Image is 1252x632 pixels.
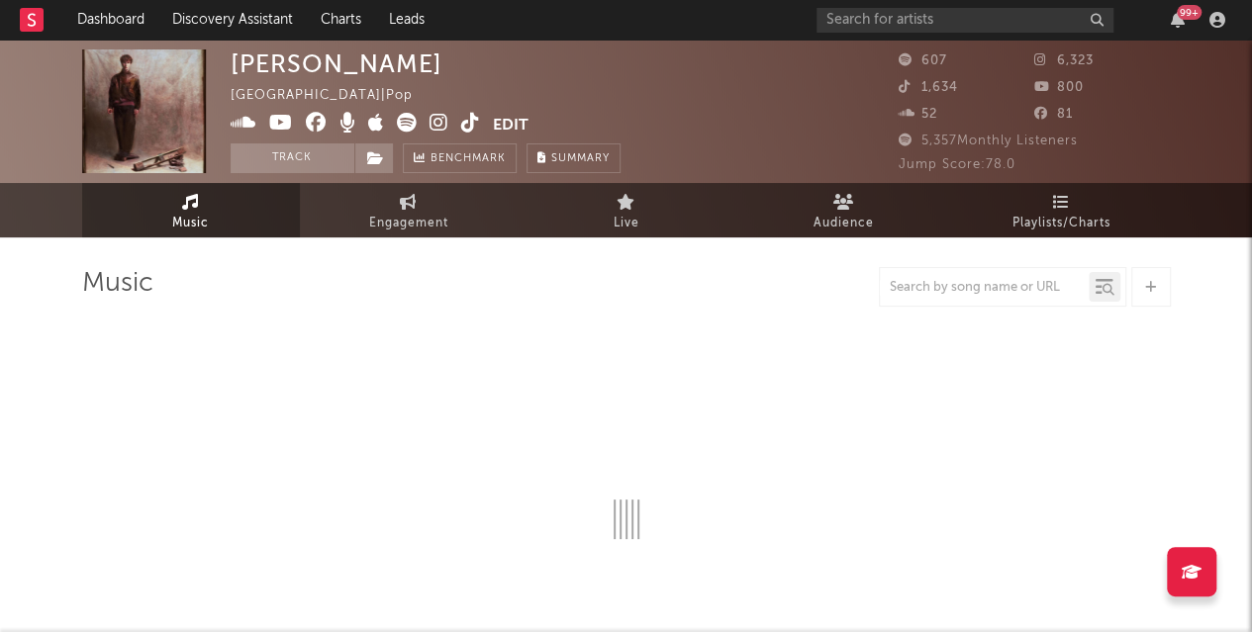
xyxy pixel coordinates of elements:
span: 81 [1034,108,1073,121]
span: Jump Score: 78.0 [899,158,1015,171]
div: [PERSON_NAME] [231,49,442,78]
span: Audience [814,212,874,235]
button: Edit [493,113,529,137]
a: Playlists/Charts [953,183,1171,237]
a: Music [82,183,300,237]
span: 52 [899,108,937,121]
span: Playlists/Charts [1012,212,1110,235]
span: 1,634 [899,81,958,94]
button: 99+ [1171,12,1185,28]
span: 607 [899,54,947,67]
span: 5,357 Monthly Listeners [899,135,1078,147]
a: Live [518,183,735,237]
input: Search for artists [817,8,1113,33]
span: Music [172,212,209,235]
button: Summary [527,143,621,173]
button: Track [231,143,354,173]
span: Engagement [369,212,448,235]
span: 800 [1034,81,1084,94]
span: Benchmark [431,147,506,171]
a: Benchmark [403,143,517,173]
span: Summary [551,153,610,164]
div: [GEOGRAPHIC_DATA] | Pop [231,84,435,108]
span: Live [614,212,639,235]
div: 99 + [1177,5,1202,20]
input: Search by song name or URL [880,280,1089,296]
a: Engagement [300,183,518,237]
span: 6,323 [1034,54,1094,67]
a: Audience [735,183,953,237]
